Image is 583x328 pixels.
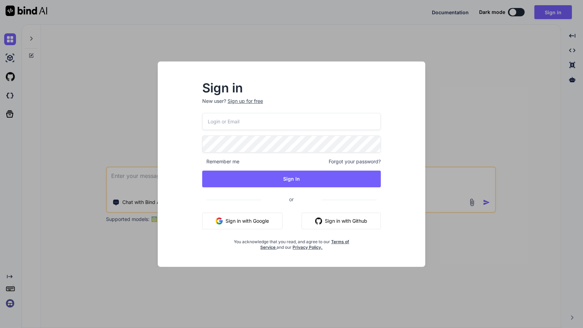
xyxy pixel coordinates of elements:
img: google [216,218,223,224]
button: Sign in with Github [302,213,381,229]
p: New user? [202,98,381,113]
span: Forgot your password? [329,158,381,165]
button: Sign in with Google [202,213,282,229]
div: You acknowledge that you read, and agree to our and our [232,235,351,250]
h2: Sign in [202,82,381,93]
input: Login or Email [202,113,381,130]
div: Sign up for free [228,98,263,105]
span: or [261,191,321,208]
a: Terms of Service [260,239,349,250]
span: Remember me [202,158,239,165]
a: Privacy Policy. [293,245,322,250]
button: Sign In [202,171,381,187]
img: github [315,218,322,224]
